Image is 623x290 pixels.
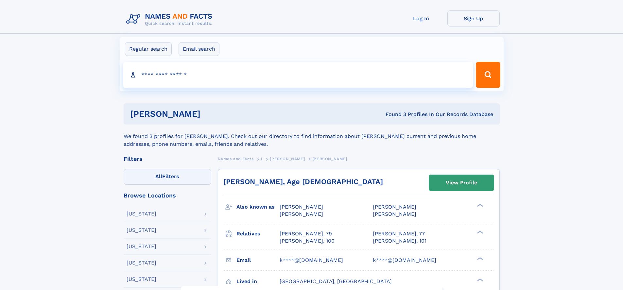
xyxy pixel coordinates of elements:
[280,278,392,284] span: [GEOGRAPHIC_DATA], [GEOGRAPHIC_DATA]
[312,157,347,161] span: [PERSON_NAME]
[476,230,483,234] div: ❯
[236,201,280,213] h3: Also known as
[446,175,477,190] div: View Profile
[280,211,323,217] span: [PERSON_NAME]
[124,169,211,185] label: Filters
[476,62,500,88] button: Search Button
[218,155,254,163] a: Names and Facts
[127,228,156,233] div: [US_STATE]
[155,173,162,179] span: All
[476,256,483,261] div: ❯
[236,255,280,266] h3: Email
[373,230,425,237] a: [PERSON_NAME], 77
[476,203,483,208] div: ❯
[223,178,383,186] a: [PERSON_NAME], Age [DEMOGRAPHIC_DATA]
[127,277,156,282] div: [US_STATE]
[280,204,323,210] span: [PERSON_NAME]
[429,175,494,191] a: View Profile
[280,237,335,245] a: [PERSON_NAME], 100
[123,62,473,88] input: search input
[236,228,280,239] h3: Relatives
[124,156,211,162] div: Filters
[127,260,156,265] div: [US_STATE]
[127,211,156,216] div: [US_STATE]
[447,10,500,26] a: Sign Up
[270,157,305,161] span: [PERSON_NAME]
[179,42,219,56] label: Email search
[124,125,500,148] div: We found 3 profiles for [PERSON_NAME]. Check out our directory to find information about [PERSON_...
[373,204,416,210] span: [PERSON_NAME]
[236,276,280,287] h3: Lived in
[124,193,211,198] div: Browse Locations
[261,157,263,161] span: I
[127,244,156,249] div: [US_STATE]
[261,155,263,163] a: I
[293,111,493,118] div: Found 3 Profiles In Our Records Database
[476,278,483,282] div: ❯
[280,230,332,237] a: [PERSON_NAME], 79
[395,10,447,26] a: Log In
[124,10,218,28] img: Logo Names and Facts
[373,211,416,217] span: [PERSON_NAME]
[130,110,293,118] h1: [PERSON_NAME]
[373,237,426,245] a: [PERSON_NAME], 101
[125,42,172,56] label: Regular search
[270,155,305,163] a: [PERSON_NAME]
